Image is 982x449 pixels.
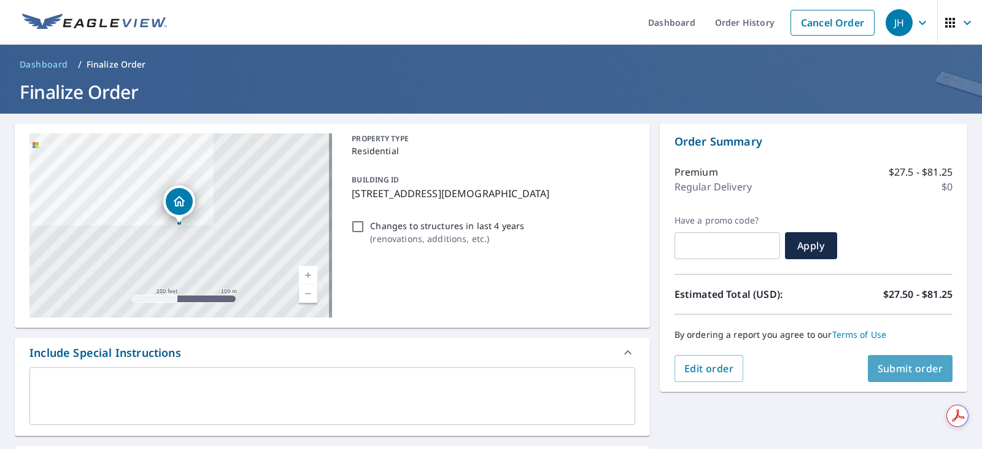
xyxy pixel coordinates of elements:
p: [STREET_ADDRESS][DEMOGRAPHIC_DATA] [352,186,630,201]
button: Submit order [868,355,953,382]
h1: Finalize Order [15,79,967,104]
a: Dashboard [15,55,73,74]
a: Terms of Use [832,329,887,340]
p: BUILDING ID [352,174,399,185]
p: $0 [941,179,953,194]
nav: breadcrumb [15,55,967,74]
a: Cancel Order [791,10,875,36]
div: Include Special Instructions [29,345,181,361]
a: Current Level 17, Zoom Out [299,284,317,303]
p: $27.50 - $81.25 [883,287,953,302]
button: Apply [785,232,837,259]
p: PROPERTY TYPE [352,133,630,144]
p: Regular Delivery [675,179,752,194]
p: Residential [352,144,630,157]
div: Dropped pin, building 1, Residential property, 614 Enconto St Lady Lake, FL 32159 [163,185,195,224]
li: / [78,57,82,72]
p: Finalize Order [87,58,146,71]
p: ( renovations, additions, etc. ) [370,232,524,245]
button: Edit order [675,355,744,382]
div: Include Special Instructions [15,338,650,367]
p: Changes to structures in last 4 years [370,219,524,232]
span: Apply [795,239,827,252]
p: By ordering a report you agree to our [675,329,953,340]
label: Have a promo code? [675,215,780,226]
p: Premium [675,165,718,179]
span: Dashboard [20,58,68,71]
p: $27.5 - $81.25 [889,165,953,179]
div: JH [886,9,913,36]
span: Submit order [878,362,943,375]
p: Order Summary [675,133,953,150]
span: Edit order [684,362,734,375]
a: Current Level 17, Zoom In [299,266,317,284]
img: EV Logo [22,14,167,32]
p: Estimated Total (USD): [675,287,814,302]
